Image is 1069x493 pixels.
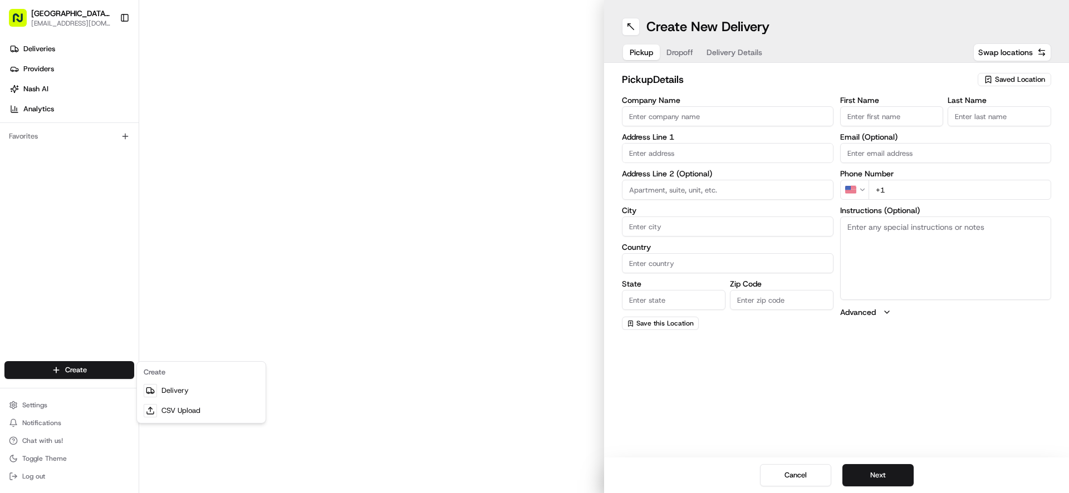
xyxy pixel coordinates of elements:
div: We're available if you need us! [50,117,153,126]
input: Enter first name [840,106,944,126]
span: Nash AI [23,84,48,94]
span: Providers [23,64,54,74]
span: Delivery Details [707,47,762,58]
span: Create [65,365,87,375]
button: Cancel [760,464,831,486]
div: 💻 [94,250,103,259]
input: Enter email address [840,143,1052,163]
span: Deliveries [23,44,55,54]
input: Enter last name [948,106,1051,126]
a: Delivery [139,381,263,401]
span: Pylon [111,276,135,284]
label: City [622,206,833,214]
p: Welcome 👋 [11,45,203,62]
label: Phone Number [840,170,1052,178]
img: Nash [11,11,33,33]
span: Chat with us! [22,436,63,445]
div: Past conversations [11,145,75,154]
label: Country [622,243,833,251]
img: 1736555255976-a54dd68f-1ca7-489b-9aae-adbdc363a1c4 [11,106,31,126]
input: Clear [29,72,184,83]
label: State [622,280,725,288]
input: Apartment, suite, unit, etc. [622,180,833,200]
button: Start new chat [189,110,203,123]
label: Email (Optional) [840,133,1052,141]
div: Create [139,364,263,381]
span: Save this Location [636,319,694,328]
span: [GEOGRAPHIC_DATA] - [GEOGRAPHIC_DATA], [GEOGRAPHIC_DATA] [31,8,111,19]
div: 📗 [11,250,20,259]
span: [DATE] [37,172,60,181]
span: Dropoff [666,47,693,58]
button: See all [173,142,203,156]
div: Favorites [4,127,134,145]
input: Enter country [622,253,833,273]
h1: Create New Delivery [646,18,769,36]
span: Analytics [23,104,54,114]
span: Pickup [630,47,653,58]
span: API Documentation [105,249,179,260]
span: Notifications [22,418,61,427]
label: Advanced [840,307,876,318]
span: Swap locations [978,47,1033,58]
span: [EMAIL_ADDRESS][DOMAIN_NAME] [31,19,111,28]
label: Address Line 1 [622,133,833,141]
span: Log out [22,472,45,481]
a: Powered byPylon [79,275,135,284]
h2: pickup Details [622,72,971,87]
label: First Name [840,96,944,104]
input: Enter zip code [730,290,833,310]
input: Enter address [622,143,833,163]
img: 1732323095091-59ea418b-cfe3-43c8-9ae0-d0d06d6fd42c [23,106,43,126]
label: Last Name [948,96,1051,104]
input: Enter company name [622,106,833,126]
span: Knowledge Base [22,249,85,260]
span: Settings [22,401,47,410]
span: Toggle Theme [22,454,67,463]
label: Instructions (Optional) [840,206,1052,214]
label: Zip Code [730,280,833,288]
a: CSV Upload [139,401,263,421]
a: 📗Knowledge Base [7,244,90,264]
label: Address Line 2 (Optional) [622,170,833,178]
input: Enter phone number [869,180,1052,200]
input: Enter state [622,290,725,310]
a: 💻API Documentation [90,244,183,264]
button: Next [842,464,914,486]
label: Company Name [622,96,833,104]
input: Enter city [622,216,833,236]
span: [DATE] [37,203,60,211]
div: Start new chat [50,106,183,117]
span: Saved Location [995,75,1045,85]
